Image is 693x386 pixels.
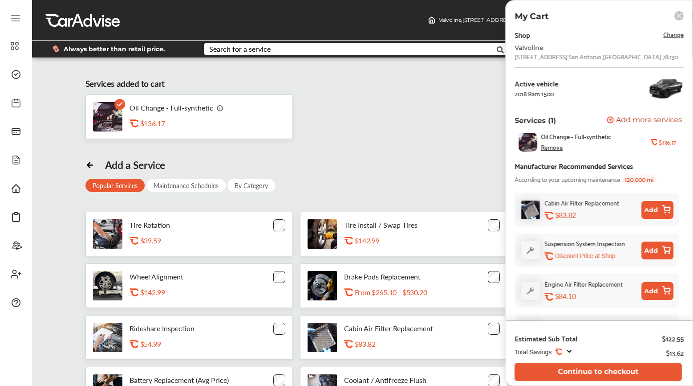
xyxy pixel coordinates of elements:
button: Add [641,201,673,219]
div: Maintenance Schedules [146,179,226,192]
span: Change [663,29,684,39]
div: Valvoline [515,44,657,51]
div: Search for a service [209,45,271,53]
p: Wheel Alignment [130,272,183,281]
div: By Category [227,179,275,192]
img: oil-change-thumb.jpg [93,102,122,131]
span: Always better than retail price. [64,46,165,52]
span: Valvoline , [STREET_ADDRESS] San Antonio , [GEOGRAPHIC_DATA] 78230 [439,16,623,23]
div: $39.59 [140,236,229,245]
p: Discount Price at Shop [555,252,615,260]
img: info_icon_vector.svg [217,104,224,111]
p: From $265.10 - $530.20 [355,288,427,296]
p: My Cart [515,11,548,21]
button: Continue to checkout [515,363,682,381]
p: Oil Change - Full-synthetic [130,103,213,112]
span: Total Savings [515,349,551,356]
img: brake-pads-replacement-thumb.jpg [308,271,337,300]
img: rideshare-visual-inspection-thumb.jpg [93,323,122,352]
div: Engine Air Filter Replacement [544,279,623,289]
span: Add more services [616,116,682,125]
div: $83.82 [555,211,638,220]
img: 11575_st0640_046.jpg [648,75,684,102]
div: $136.17 [140,119,229,127]
div: Cabin Air Filter Replacement [544,197,619,208]
div: $13.62 [666,346,684,358]
div: Manufacturer Recommended Services [515,160,633,172]
p: Tire Rotation [130,221,170,229]
img: cabin-air-filter-replacement-thumb.jpg [308,323,337,352]
img: cabin-air-filter-replacement-thumb.jpg [521,201,540,219]
div: $83.82 [355,340,444,348]
p: Cabin Air Filter Replacement [344,324,433,333]
span: According to your upcoming maintenance [515,174,620,184]
div: Suspension System Inspection [544,238,625,248]
img: default_wrench_icon.d1a43860.svg [521,241,540,259]
div: Active vehicle [515,79,558,87]
img: default_wrench_icon.d1a43860.svg [521,282,540,300]
div: Shop [515,29,530,41]
b: $136.17 [659,139,676,146]
div: Estimated Sub Total [515,334,577,343]
img: wheel-alignment-thumb.jpg [93,271,122,300]
p: Brake Pads Replacement [344,272,421,281]
button: Add [641,282,673,300]
div: $142.99 [355,236,444,245]
div: Services added to cart [85,78,165,90]
div: $142.99 [140,288,229,296]
span: 120,000 mi [622,174,656,184]
p: Tire Install / Swap Tires [344,221,417,229]
span: Oil Change - Full-synthetic [541,133,611,140]
p: Coolant / Antifreeze Flush [344,376,426,384]
div: 2018 Ram 1500 [515,90,554,97]
div: $122.55 [662,334,684,343]
img: tire-install-swap-tires-thumb.jpg [308,219,337,249]
div: Popular Services [85,179,145,192]
a: Add more services [607,116,684,125]
div: Drive Axle Assembly Drain & Refill [544,319,633,329]
img: dollor_label_vector.a70140d1.svg [53,45,59,53]
button: Add more services [607,116,682,125]
p: Services (1) [515,116,556,125]
div: $54.99 [140,340,229,348]
img: header-home-logo.8d720a4f.svg [428,16,435,24]
div: $84.10 [555,292,638,301]
div: [STREET_ADDRESS] , San Antonio , [GEOGRAPHIC_DATA] 78230 [515,53,678,60]
div: Add a Service [105,159,165,171]
img: tire-rotation-thumb.jpg [93,219,122,249]
p: Rideshare Inspection [130,324,195,333]
button: Add [641,242,673,259]
img: oil-change-thumb.jpg [519,133,537,152]
div: Remove [541,144,563,151]
p: Battery Replacement (Avg Price) [130,376,229,384]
